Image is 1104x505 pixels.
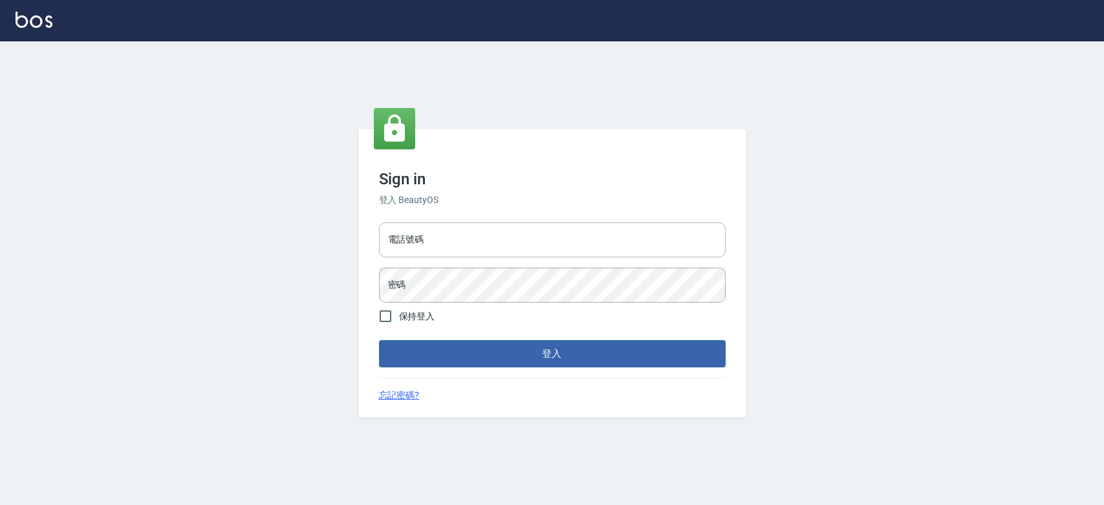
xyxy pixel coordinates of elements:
img: Logo [16,12,52,28]
h3: Sign in [379,170,726,188]
span: 保持登入 [399,310,435,323]
h6: 登入 BeautyOS [379,193,726,207]
a: 忘記密碼? [379,389,420,402]
button: 登入 [379,340,726,367]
